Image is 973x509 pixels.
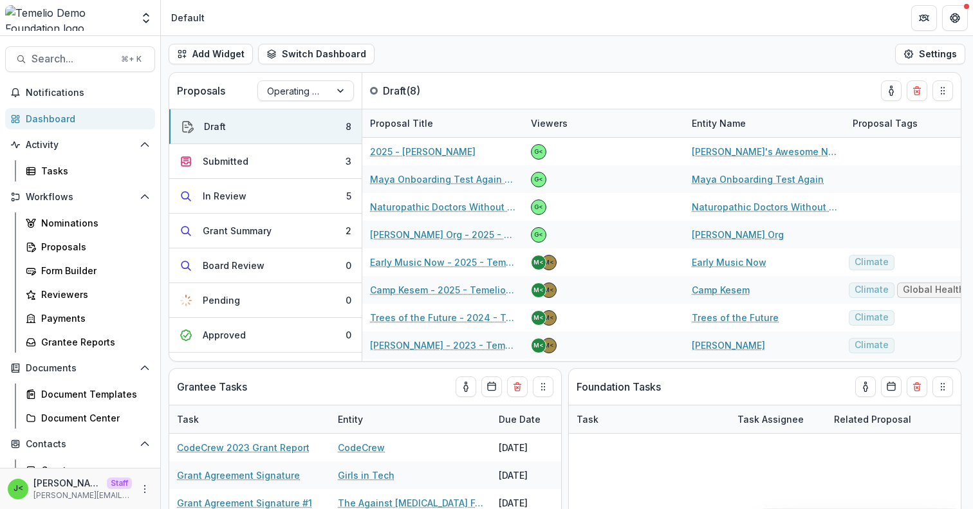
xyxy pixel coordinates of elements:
div: Task Assignee [730,405,826,433]
button: toggle-assigned-to-me [855,376,876,397]
div: Proposal Tags [845,116,925,130]
div: Pending [203,293,240,307]
div: Grace Willig <grace@trytemelio.com> [534,176,543,183]
button: Notifications [5,82,155,103]
div: Grantees [41,463,145,477]
a: CodeCrew 2023 Grant Report [177,441,310,454]
div: 8 [346,120,351,133]
div: Task [569,405,730,433]
button: toggle-assigned-to-me [881,80,902,101]
div: Document Center [41,411,145,425]
button: Calendar [881,376,902,397]
a: Maya Onboarding Test Again [692,172,824,186]
button: Approved0 [169,318,362,353]
a: Girls in Tech [338,468,394,482]
div: Maya Program Officer <maya+program@trytemelio.com> [544,315,554,321]
div: Task Assignee [730,412,811,426]
a: Grant Agreement Signature [177,468,300,482]
div: Entity Name [684,109,845,137]
button: Get Help [942,5,968,31]
div: 0 [346,259,351,272]
div: Related Proposal [826,412,919,426]
div: Proposal Title [362,109,523,137]
div: mg test <maddie@trytemelio.com> [533,342,544,349]
button: More [137,481,153,497]
button: Drag [932,376,953,397]
a: Early Music Now - 2025 - Temelio General [PERSON_NAME] [370,255,515,269]
div: mg test <maddie@trytemelio.com> [533,259,544,266]
div: Task [169,405,330,433]
div: Board Review [203,259,264,272]
button: Submitted3 [169,144,362,179]
a: [PERSON_NAME] - 2023 - Temelio General Operating Grant Proposal [370,338,515,352]
nav: breadcrumb [166,8,210,27]
p: Proposals [177,83,225,98]
span: Contacts [26,439,134,450]
div: Dashboard [26,112,145,125]
span: Notifications [26,88,150,98]
div: Document Templates [41,387,145,401]
a: [PERSON_NAME] [692,338,765,352]
div: Grace Willig <grace@trytemelio.com> [534,232,543,238]
a: Payments [21,308,155,329]
button: Partners [911,5,937,31]
p: Staff [107,477,132,489]
button: toggle-assigned-to-me [456,376,476,397]
div: Form Builder [41,264,145,277]
span: Documents [26,363,134,374]
a: 2025 - [PERSON_NAME] [370,145,476,158]
div: Viewers [523,109,684,137]
a: Naturopathic Doctors Without Borders Inc [692,200,837,214]
div: Grant Summary [203,224,272,237]
a: Grantees [21,459,155,481]
a: Maya Onboarding Test Again - 2025 - Temelio General [PERSON_NAME] Proposal [370,172,515,186]
div: Viewers [523,116,575,130]
button: Add Widget [169,44,253,64]
button: Delete card [507,376,528,397]
div: [DATE] [491,461,588,489]
button: Delete card [907,80,927,101]
a: Proposals [21,236,155,257]
div: Approved [203,328,246,342]
div: Entity [330,405,491,433]
p: Grantee Tasks [177,379,247,394]
button: Open Activity [5,134,155,155]
div: Task [569,412,606,426]
span: Search... [32,53,113,65]
a: CodeCrew [338,441,385,454]
button: Switch Dashboard [258,44,375,64]
div: Nominations [41,216,145,230]
button: Settings [895,44,965,64]
button: Pending0 [169,283,362,318]
div: 2 [346,224,351,237]
div: Submitted [203,154,248,168]
button: Calendar [481,376,502,397]
p: Draft ( 8 ) [383,83,479,98]
button: Open Documents [5,358,155,378]
button: Open Workflows [5,187,155,207]
div: Entity Name [684,116,754,130]
div: Maya Program Officer <maya+program@trytemelio.com> [544,259,554,266]
a: Document Center [21,407,155,429]
div: 5 [346,189,351,203]
button: Open entity switcher [137,5,155,31]
div: [DATE] [491,434,588,461]
div: Default [171,11,205,24]
div: Reviewers [41,288,145,301]
button: In Review5 [169,179,362,214]
a: [PERSON_NAME]'s Awesome Nonprofit [692,145,837,158]
button: Grant Summary2 [169,214,362,248]
button: Board Review0 [169,248,362,283]
button: Drag [932,80,953,101]
div: Due Date [491,412,548,426]
a: [PERSON_NAME] Org - 2025 - Temelio General [PERSON_NAME] [370,228,515,241]
div: Draft [204,120,226,133]
div: Maya Program Officer <maya+program@trytemelio.com> [544,287,554,293]
span: Workflows [26,192,134,203]
img: Temelio Demo Foundation logo [5,5,132,31]
div: Payments [41,311,145,325]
